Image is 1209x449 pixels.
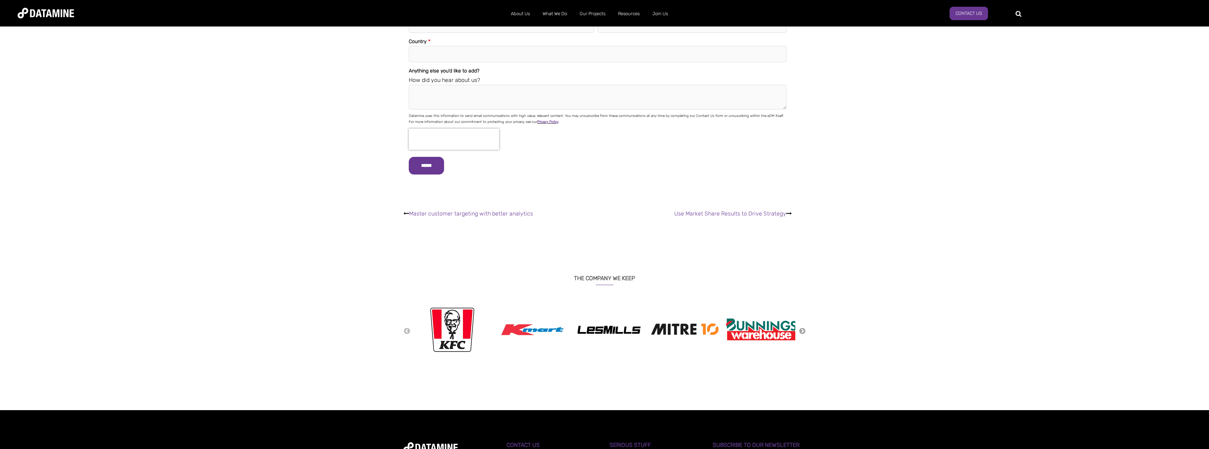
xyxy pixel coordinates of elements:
[799,327,806,335] button: Next
[612,5,646,23] a: Resources
[430,306,474,353] img: kfc
[646,5,674,23] a: Join Us
[504,5,536,23] a: About Us
[497,308,568,351] img: Kmart logo
[18,8,74,18] img: Datamine
[403,266,806,285] h3: THE COMPANY WE KEEP
[409,210,533,217] a: Master customer targeting with better analytics
[403,327,411,335] button: Previous
[537,120,558,124] a: Privacy Policy
[610,442,702,448] h3: Serious Stuff
[650,321,720,337] img: Mitre 10
[574,323,644,336] img: Les Mills Logo
[409,68,479,74] span: Anything else you'd like to add?
[726,316,797,343] img: Bunnings Warehouse
[409,39,426,45] span: Country
[950,7,988,20] a: Contact Us
[713,442,806,448] h3: Subscribe to our Newsletter
[674,210,786,217] a: Use Market Share Results to Drive Strategy
[507,442,599,448] h3: Contact Us
[573,5,612,23] a: Our Projects
[536,5,573,23] a: What We Do
[409,113,786,125] p: Datamine uses this information to send email communications with high value, relevant content. Yo...
[409,75,786,85] legend: How did you hear about us?
[409,129,499,150] iframe: reCAPTCHA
